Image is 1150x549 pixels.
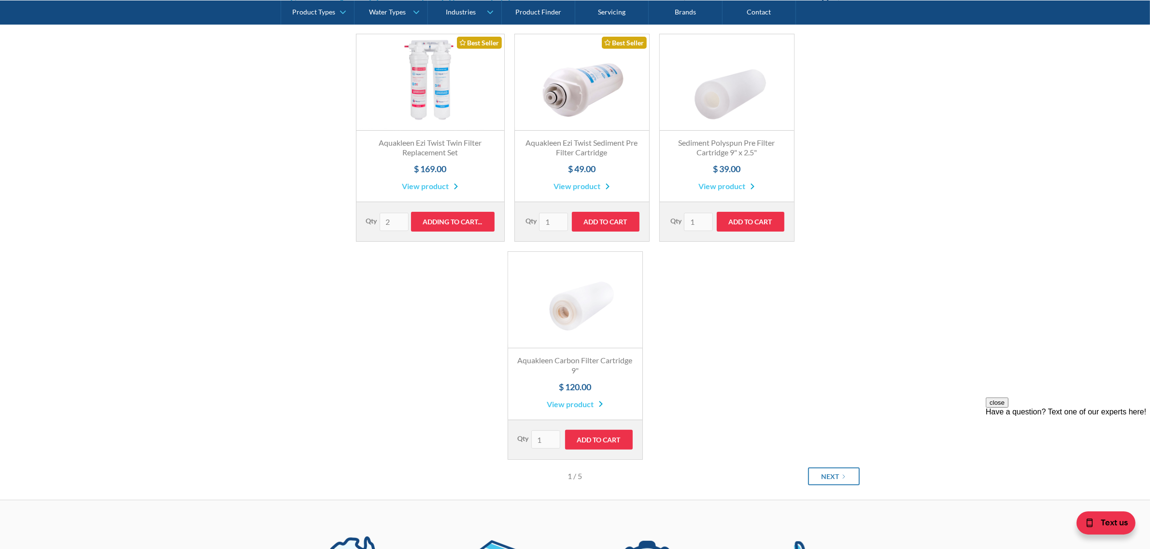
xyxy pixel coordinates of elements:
[366,216,377,226] label: Qty
[366,138,495,158] h3: Aquakleen Ezi Twist Twin Filter Replacement Set
[446,8,476,16] div: Industries
[986,398,1150,513] iframe: podium webchat widget prompt
[518,381,633,394] h4: $ 120.00
[366,163,495,176] h4: $ 169.00
[669,138,784,158] h3: Sediment Polyspun Pre Filter Cartridge 9" x 2.5"
[525,216,537,226] label: Qty
[808,467,860,485] a: Next Page
[525,163,639,176] h4: $ 49.00
[290,460,860,485] div: List
[572,212,639,232] input: Add to Cart
[602,37,647,49] div: Best Seller
[565,430,633,450] input: Add to Cart
[1053,501,1150,549] iframe: podium webchat widget bubble
[525,138,639,158] h3: Aquakleen Ezi Twist Sediment Pre Filter Cartridge
[547,398,603,410] a: View product
[369,8,406,16] div: Water Types
[457,37,502,49] div: Best Seller
[411,212,495,232] input: Adding to cart...
[518,433,529,443] label: Qty
[670,216,681,226] label: Qty
[698,180,755,192] a: View product
[483,470,667,482] div: Page 1 of 5
[554,180,610,192] a: View product
[515,34,649,131] a: Best Seller
[669,163,784,176] h4: $ 39.00
[402,180,458,192] a: View product
[356,34,504,131] a: Best Seller
[518,356,633,376] h3: Aquakleen Carbon Filter Cartridge 9"
[292,8,335,16] div: Product Types
[821,471,839,481] div: Next
[717,212,784,232] input: Add to Cart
